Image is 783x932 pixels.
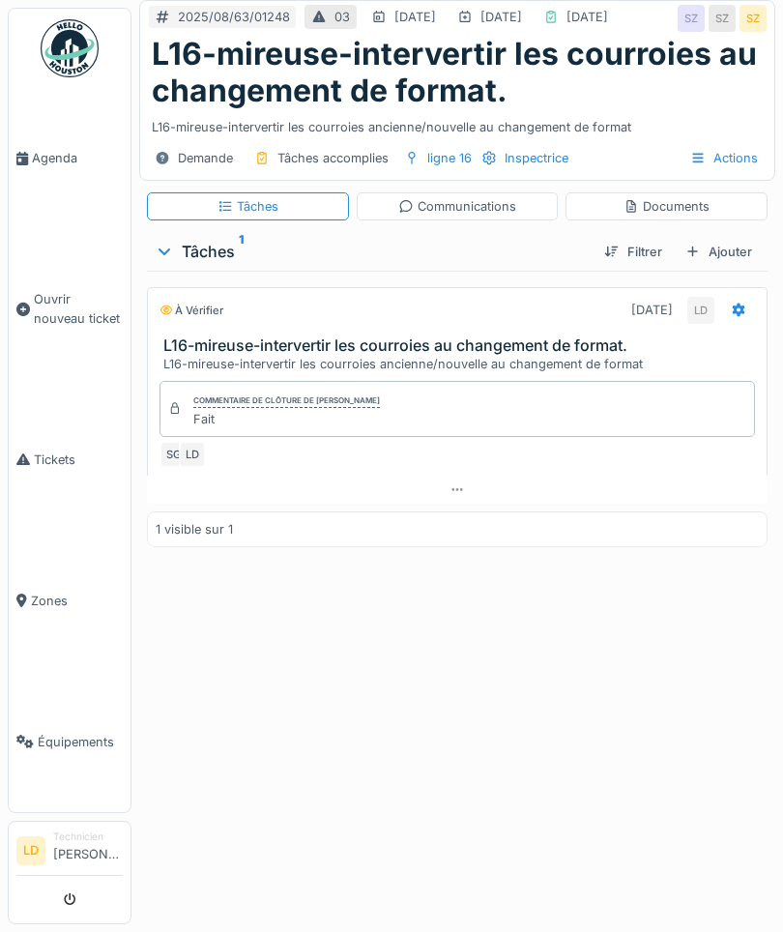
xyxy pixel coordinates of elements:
div: Tâches [155,240,589,263]
div: Ajouter [678,239,760,265]
img: Badge_color-CXgf-gQk.svg [41,19,99,77]
span: Tickets [34,451,123,469]
div: Tâches accomplies [277,149,389,167]
span: Agenda [32,149,123,167]
div: [DATE] [394,8,436,26]
a: Tickets [9,389,130,530]
div: L16-mireuse-intervertir les courroies ancienne/nouvelle au changement de format [152,110,763,136]
div: SZ [678,5,705,32]
h3: L16-mireuse-intervertir les courroies au changement de format. [163,336,759,355]
div: Actions [681,144,767,172]
div: 1 visible sur 1 [156,520,233,539]
a: LD Technicien[PERSON_NAME] [16,830,123,876]
span: Équipements [38,733,123,751]
div: Communications [398,197,516,216]
div: SG [159,441,187,468]
div: ligne 16 [427,149,472,167]
div: Inspectrice [505,149,568,167]
li: [PERSON_NAME] [53,830,123,871]
a: Zones [9,530,130,671]
div: LD [687,297,714,324]
div: [DATE] [631,301,673,319]
div: Fait [193,410,380,428]
li: LD [16,836,45,865]
div: [DATE] [480,8,522,26]
div: Tâches [217,197,278,216]
div: Commentaire de clôture de [PERSON_NAME] [193,394,380,408]
div: Documents [623,197,710,216]
span: Ouvrir nouveau ticket [34,290,123,327]
div: [DATE] [566,8,608,26]
div: LD [179,441,206,468]
h1: L16-mireuse-intervertir les courroies au changement de format. [152,36,763,110]
a: Équipements [9,671,130,812]
div: SZ [739,5,767,32]
a: Ouvrir nouveau ticket [9,229,130,389]
div: Filtrer [596,239,670,265]
div: 03 [334,8,350,26]
div: À vérifier [159,303,223,319]
div: Technicien [53,830,123,844]
div: L16-mireuse-intervertir les courroies ancienne/nouvelle au changement de format [163,355,759,373]
div: SZ [709,5,736,32]
div: Demande [178,149,233,167]
a: Agenda [9,88,130,229]
div: 2025/08/63/01248 [178,8,290,26]
sup: 1 [239,240,244,263]
span: Zones [31,592,123,610]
